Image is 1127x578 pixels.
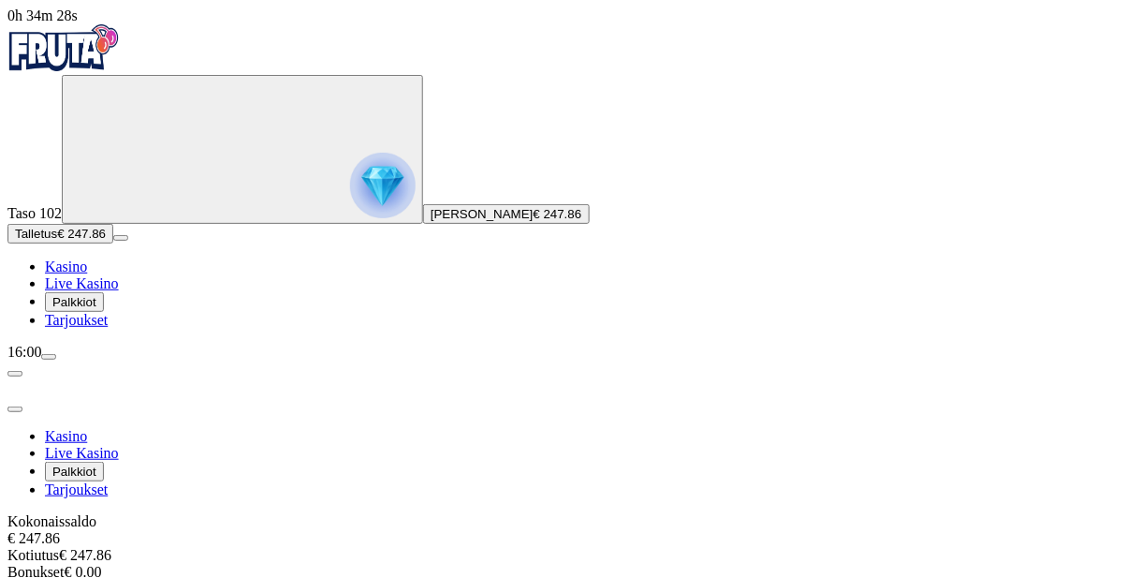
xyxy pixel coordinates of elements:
[7,371,22,377] button: chevron-left icon
[7,530,1120,547] div: € 247.86
[350,153,416,218] img: reward progress
[52,465,96,479] span: Palkkiot
[7,7,78,23] span: user session time
[45,292,104,312] button: Palkkiot
[423,204,590,224] button: [PERSON_NAME]€ 247.86
[45,482,108,497] a: Tarjoukset
[41,354,56,360] button: menu
[7,58,120,74] a: Fruta
[45,462,104,482] button: Palkkiot
[45,312,108,328] a: Tarjoukset
[62,75,423,224] button: reward progress
[7,513,1120,547] div: Kokonaissaldo
[534,207,582,221] span: € 247.86
[7,24,1120,329] nav: Primary
[45,259,87,274] a: Kasino
[7,547,1120,564] div: € 247.86
[45,445,119,461] a: Live Kasino
[7,259,1120,329] nav: Main menu
[113,235,128,241] button: menu
[57,227,106,241] span: € 247.86
[7,224,113,244] button: Talletusplus icon€ 247.86
[45,428,87,444] a: Kasino
[45,275,119,291] a: Live Kasino
[52,295,96,309] span: Palkkiot
[7,547,59,563] span: Kotiutus
[7,407,22,412] button: close
[7,344,41,360] span: 16:00
[7,205,62,221] span: Taso 102
[15,227,57,241] span: Talletus
[7,428,1120,498] nav: Main menu
[431,207,534,221] span: [PERSON_NAME]
[7,24,120,71] img: Fruta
